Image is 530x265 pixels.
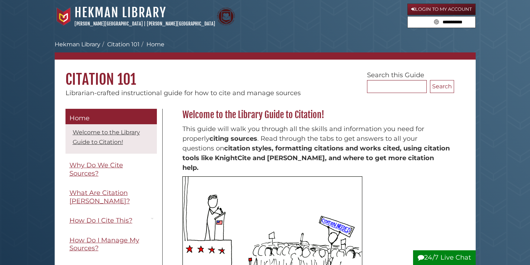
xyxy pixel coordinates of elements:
span: Why Do We Cite Sources? [69,161,123,177]
button: 24/7 Live Chat [413,250,476,265]
span: What Are Citation [PERSON_NAME]? [69,189,130,205]
a: Hekman Library [74,5,166,20]
span: | [144,21,146,27]
a: Citation 101 [107,41,140,48]
form: Search library guides, policies, and FAQs. [407,16,476,28]
nav: breadcrumb [55,40,476,60]
a: Welcome to the Library Guide to Citation! [73,129,140,145]
span: How Do I Cite This? [69,217,132,224]
strong: citing sources [209,135,257,143]
h2: Welcome to the Library Guide to Citation! [179,109,454,121]
button: Search [432,17,441,26]
strong: citation styles, formatting citations and works cited, using citation tools like KnightCite and [... [182,144,450,172]
span: Librarian-crafted instructional guide for how to cite and manage sources [65,89,301,97]
span: Home [69,114,90,122]
h1: Citation 101 [55,60,476,88]
a: Home [65,109,157,125]
img: Calvin Theological Seminary [217,8,235,25]
a: Why Do We Cite Sources? [65,157,157,181]
a: [PERSON_NAME][GEOGRAPHIC_DATA] [74,21,143,27]
a: What Are Citation [PERSON_NAME]? [65,185,157,209]
a: How Do I Cite This? [65,213,157,229]
button: Search [430,80,454,93]
span: This guide will walk you through all the skills and information you need for properly . Read thro... [182,125,450,172]
a: Hekman Library [55,41,100,48]
a: [PERSON_NAME][GEOGRAPHIC_DATA] [147,21,215,27]
span: How Do I Manage My Sources? [69,236,139,252]
img: Calvin University [55,8,73,25]
li: Home [140,40,164,49]
a: Login to My Account [407,4,476,15]
a: How Do I Manage My Sources? [65,232,157,256]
